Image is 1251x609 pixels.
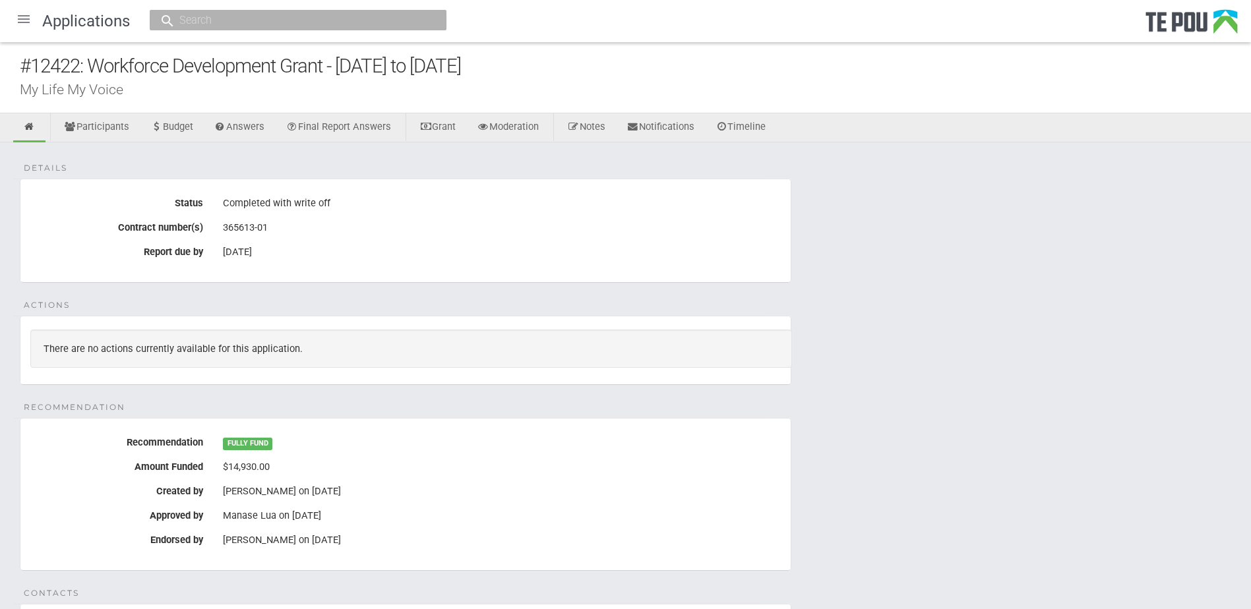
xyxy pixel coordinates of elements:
[30,330,792,368] div: There are no actions currently available for this application.
[24,587,79,599] span: Contacts
[410,113,466,142] a: Grant
[20,192,213,209] label: Status
[20,505,213,521] label: Approved by
[706,113,776,142] a: Timeline
[20,480,213,497] label: Created by
[223,485,781,497] div: [PERSON_NAME] on [DATE]
[223,217,781,239] div: 365613-01
[223,456,781,478] div: $14,930.00
[140,113,203,142] a: Budget
[276,113,401,142] a: Final Report Answers
[20,82,1251,96] div: My Life My Voice
[20,432,213,448] label: Recommendation
[467,113,549,142] a: Moderation
[20,217,213,233] label: Contract number(s)
[175,13,408,27] input: Search
[24,162,67,174] span: Details
[223,509,781,521] div: Manase Lua on [DATE]
[20,529,213,546] label: Endorsed by
[223,438,272,449] span: FULLY FUND
[24,299,70,311] span: Actions
[24,401,125,413] span: Recommendation
[54,113,139,142] a: Participants
[223,534,781,546] div: [PERSON_NAME] on [DATE]
[20,456,213,473] label: Amount Funded
[223,241,781,264] div: [DATE]
[204,113,275,142] a: Answers
[20,241,213,258] label: Report due by
[20,52,1251,80] div: #12422: Workforce Development Grant - [DATE] to [DATE]
[223,192,781,215] div: Completed with write off
[617,113,704,142] a: Notifications
[557,113,615,142] a: Notes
